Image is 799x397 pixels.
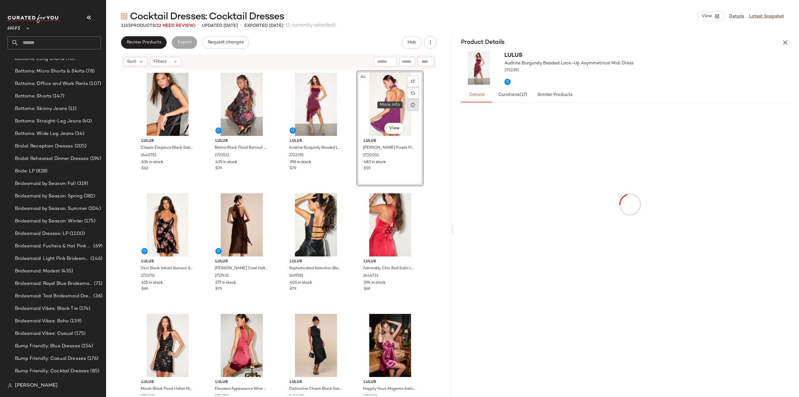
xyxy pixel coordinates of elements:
span: • [240,22,242,29]
img: 2722391_02_fullbody_2025-09-04.jpg [461,51,497,85]
a: Latest Snapshot [749,13,784,20]
span: View [701,14,712,19]
span: Lulus [215,138,268,144]
span: (11) [67,105,77,112]
img: 2699191_01_hero_2025-06-10.jpg [285,193,347,256]
span: [PERSON_NAME] Purple Pleated Halter Backless Mini Dress [363,145,416,151]
span: (40) [81,118,92,125]
span: (194) [89,155,101,162]
span: Details [469,92,484,97]
img: 2721791_02_front_2025-09-05.jpg [136,193,199,256]
span: Bump Friendly: Cocktail Dresses [15,368,89,375]
img: svg%3e [121,13,127,19]
span: Bridesmaid: Royal Blue Bridesmaid Dresses [15,280,93,287]
span: (319) [76,180,88,187]
span: Elevated Appearance Wine Red Satin Open Back Mini Dress [215,386,267,392]
span: (204) [87,205,101,212]
button: View [698,12,724,21]
span: Classic Elegance Black Satin Sleeveless Mock Neck Mini Dress [141,145,194,151]
span: Bridesmaid Vibes: Boho [15,318,69,325]
span: Bottoms: Skinny Jeans [15,105,67,112]
img: 2444731_2_01_hero_Retakes_2025-07-29.jpg [359,193,421,256]
span: Lulus [7,21,20,32]
span: (34) [74,130,84,137]
span: 394 in stock [364,280,385,286]
span: Review Products [126,40,161,45]
span: 2721791 [141,273,155,279]
span: 405 in stock [290,280,312,286]
img: svg%3e [7,383,12,388]
img: 2440751_2_01_hero_Retakes_2025-08-28.jpg [136,73,199,136]
span: Lulus [141,259,194,265]
img: 2718391_01_hero_2025-08-28.jpg [136,314,199,377]
span: 1165 [121,23,131,28]
span: (176) [86,355,98,362]
span: (205) [73,143,87,150]
span: [PERSON_NAME] [15,382,58,390]
span: (78) [85,68,95,75]
span: Retina Black Floral Burnout Velvet Backless Mini Dress [215,145,267,151]
span: Bridesmaid Dresses: LP [15,230,68,237]
span: #4 [360,74,367,80]
img: cfy_white_logo.C9jOOHJF.svg [7,14,61,23]
p: updated [DATE] [202,22,238,29]
span: Bridesmaid by Season: Spring [15,193,82,200]
span: 439 in stock [215,160,237,165]
span: Bottoms: Office and Work Pants [15,80,88,87]
span: Lulus [141,138,194,144]
span: (69) [92,243,102,250]
span: (175) [83,218,96,225]
span: (435) [60,268,73,275]
span: Bride: LP [15,168,35,175]
span: Bump Friendly: Blue Dresses [15,343,80,350]
span: Sophisticated Selection Black Sleeveless Backless Mini Dress [289,266,342,271]
span: 2722391 [289,153,304,158]
img: 12991721_2713351.jpg [359,314,421,377]
span: Lulus [290,138,342,144]
button: Hub [402,36,422,49]
img: 2723531_01_hero_2025-09-02.jpg [210,73,273,136]
span: Devi Black Velvet Burnout Surplice Mini Dress [141,266,194,271]
button: Request changes [202,36,249,49]
span: 396 in stock [290,160,311,165]
span: Bridesmaid: Fuchsia & Hot Pink Bridesmaid Dresses [15,243,92,250]
span: 415 in stock [141,280,163,286]
span: $79 [215,166,222,171]
span: 2723531 [215,153,229,158]
span: Cocktail Dresses: Cocktail Dresses [130,11,284,23]
span: 2722391 [504,68,519,73]
img: 2722391_02_fullbody_2025-09-04.jpg [285,73,347,136]
span: Bridesmaid: Light Pink Bridesmaid Dresses [15,255,89,262]
span: $62 [141,166,148,171]
span: Lulus [215,380,268,385]
span: (174) [78,305,91,312]
span: Bump Friendly: Casual Dresses [15,355,86,362]
h3: Product Details [453,38,512,47]
span: Lulus [290,259,342,265]
span: $69 [364,286,370,292]
span: [PERSON_NAME] Cowl Halter Midi Dress [215,266,267,271]
span: $79 [290,166,296,171]
span: Bottoms: Micro Shorts & Skirts [15,68,85,75]
span: Sort [127,58,136,65]
span: (147) [51,93,64,100]
p: Exported [DATE] [244,22,283,29]
span: Bridesmaid by Season: Winter [15,218,83,225]
span: Hub [407,40,416,45]
img: 2733711_01_hero_2025-08-14.jpg [210,314,273,377]
span: Bottoms: Wide Leg Jeans [15,130,74,137]
div: Products [121,22,195,29]
span: Audrine Burgundy Beaded Lace-Up Asymmetrical Midi Dress [289,145,342,151]
span: (382) [82,193,95,200]
span: Filters [154,58,166,65]
img: 2720051_01_hero_2025-08-28.jpg [359,73,421,136]
span: Bridal: Rehearsal Dinner Dresses [15,155,89,162]
img: 11804821_2458671.jpg [285,314,347,377]
span: 2444731 [363,273,378,279]
span: (17) [519,92,527,97]
span: (154) [80,343,93,350]
img: 2717431_01_hero_2025-09-02.jpg [210,193,273,256]
span: Bottoms: Straight-Leg Jeans [15,118,81,125]
span: Bottoms: Long Shorts [15,55,64,62]
img: svg%3e [411,91,415,95]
